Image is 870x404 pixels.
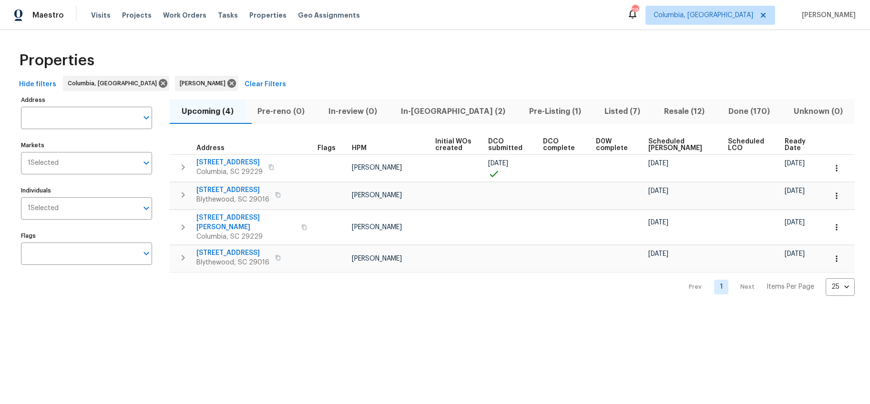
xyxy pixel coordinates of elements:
span: Address [196,145,225,151]
span: Maestro [32,10,64,20]
span: [STREET_ADDRESS] [196,185,269,195]
span: Visits [91,10,111,20]
span: [PERSON_NAME] [352,192,402,199]
span: [STREET_ADDRESS][PERSON_NAME] [196,213,296,232]
span: Ready Date [785,138,810,151]
span: [DATE] [785,251,805,257]
span: Unknown (0) [788,105,849,118]
label: Markets [21,142,152,148]
span: [DATE] [648,160,668,167]
span: Tasks [218,12,238,19]
span: [PERSON_NAME] [352,224,402,231]
span: Blythewood, SC 29016 [196,195,269,204]
span: DCO complete [543,138,579,151]
div: Columbia, [GEOGRAPHIC_DATA] [63,76,169,91]
div: 25 [826,274,855,299]
div: 28 [632,6,638,15]
label: Individuals [21,188,152,193]
span: Pre-Listing (1) [523,105,587,118]
span: [PERSON_NAME] [352,164,402,171]
span: Projects [122,10,152,20]
span: [DATE] [648,188,668,194]
span: Geo Assignments [298,10,360,20]
span: [DATE] [785,160,805,167]
span: [PERSON_NAME] [180,79,229,88]
span: Work Orders [163,10,206,20]
span: [DATE] [648,219,668,226]
label: Flags [21,233,152,239]
button: Hide filters [15,76,60,93]
span: Pre-reno (0) [251,105,311,118]
span: In-[GEOGRAPHIC_DATA] (2) [395,105,512,118]
span: D0W complete [596,138,632,151]
button: Open [140,247,153,260]
button: Open [140,202,153,215]
button: Clear Filters [241,76,290,93]
span: Columbia, SC 29229 [196,232,296,242]
span: HPM [352,145,367,151]
span: 1 Selected [28,204,59,212]
label: Address [21,97,152,103]
span: [STREET_ADDRESS] [196,248,269,258]
span: Blythewood, SC 29016 [196,258,269,267]
span: [DATE] [648,251,668,257]
button: Open [140,111,153,124]
p: Items Per Page [767,282,814,292]
span: [DATE] [785,219,805,226]
span: [PERSON_NAME] [352,255,402,262]
nav: Pagination Navigation [680,278,855,296]
span: Done (170) [722,105,776,118]
span: DCO submitted [488,138,527,151]
span: Properties [19,56,94,65]
button: Open [140,156,153,170]
span: Resale (12) [658,105,711,118]
span: 1 Selected [28,159,59,167]
span: [DATE] [785,188,805,194]
span: Listed (7) [598,105,646,118]
span: Columbia, [GEOGRAPHIC_DATA] [654,10,753,20]
span: Scheduled LCO [728,138,768,151]
div: [PERSON_NAME] [175,76,238,91]
span: Upcoming (4) [175,105,240,118]
span: Columbia, [GEOGRAPHIC_DATA] [68,79,161,88]
span: [DATE] [488,160,508,167]
a: Goto page 1 [714,280,728,294]
span: Properties [249,10,287,20]
span: [PERSON_NAME] [798,10,856,20]
span: Initial WOs created [435,138,472,151]
span: Columbia, SC 29229 [196,167,263,177]
span: In-review (0) [322,105,383,118]
span: Flags [317,145,336,151]
span: Hide filters [19,79,56,91]
span: [STREET_ADDRESS] [196,158,263,167]
span: Clear Filters [245,79,286,91]
span: Scheduled [PERSON_NAME] [648,138,712,151]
